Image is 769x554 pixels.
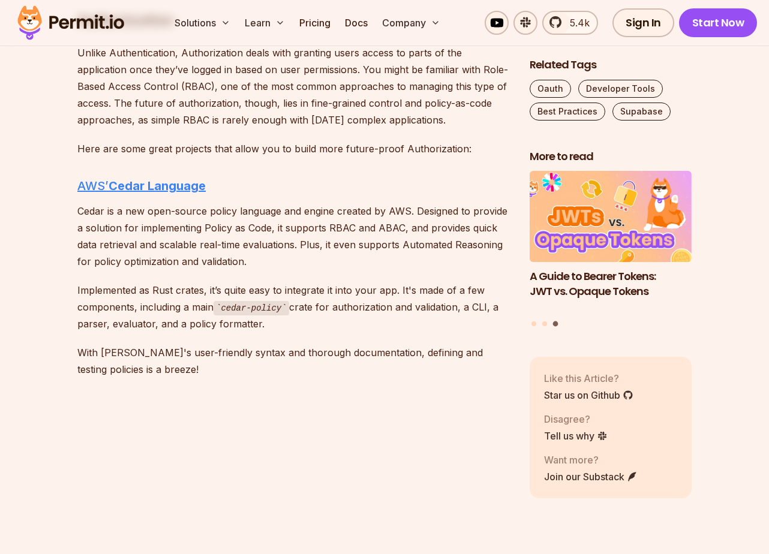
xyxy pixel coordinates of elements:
[552,321,558,327] button: Go to slide 3
[530,149,692,164] h2: More to read
[214,301,289,315] code: cedar-policy
[77,282,510,333] p: Implemented as Rust crates, it’s quite easy to integrate it into your app. It's made of a few com...
[530,171,692,329] div: Posts
[77,179,206,193] a: AWS’Cedar Language
[12,2,130,43] img: Permit logo
[544,453,638,467] p: Want more?
[544,371,633,386] p: Like this Article?
[530,269,692,299] h3: A Guide to Bearer Tokens: JWT vs. Opaque Tokens
[612,103,671,121] a: Supabase
[77,344,510,378] p: With [PERSON_NAME]'s user-friendly syntax and thorough documentation, defining and testing polici...
[578,80,663,98] a: Developer Tools
[542,11,598,35] a: 5.4k
[77,203,510,270] p: Cedar is a new open-source policy language and engine created by AWS. Designed to provide a solut...
[544,412,608,426] p: Disagree?
[340,11,373,35] a: Docs
[377,11,445,35] button: Company
[679,8,758,37] a: Start Now
[77,140,510,157] p: Here are some great projects that allow you to build more future-proof Authorization:
[544,429,608,443] a: Tell us why
[530,171,692,263] img: A Guide to Bearer Tokens: JWT vs. Opaque Tokens
[77,44,510,128] p: Unlike Authentication, Authorization deals with granting users access to parts of the application...
[530,80,571,98] a: Oauth
[612,8,674,37] a: Sign In
[531,321,536,326] button: Go to slide 1
[530,171,692,314] li: 3 of 3
[563,16,590,30] span: 5.4k
[544,388,633,402] a: Star us on Github
[295,11,335,35] a: Pricing
[530,171,692,314] a: A Guide to Bearer Tokens: JWT vs. Opaque TokensA Guide to Bearer Tokens: JWT vs. Opaque Tokens
[530,103,605,121] a: Best Practices
[530,58,692,73] h2: Related Tags
[170,11,235,35] button: Solutions
[544,469,638,484] a: Join our Substack
[542,321,547,326] button: Go to slide 2
[240,11,290,35] button: Learn
[109,179,206,193] strong: Cedar Language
